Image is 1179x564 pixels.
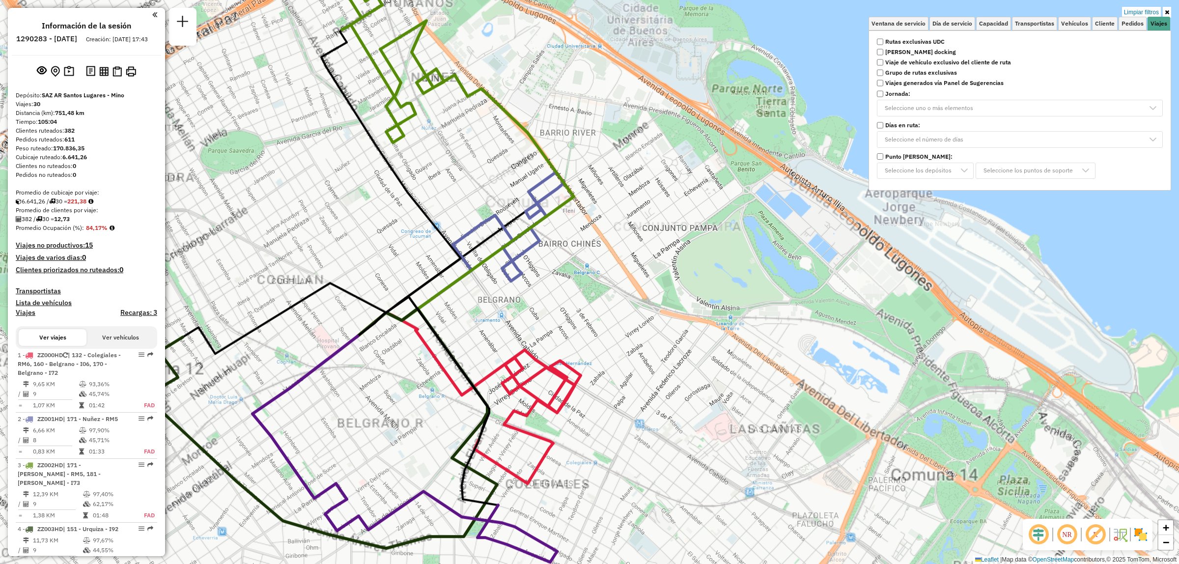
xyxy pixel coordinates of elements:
strong: Días en ruta: [885,121,920,130]
i: Tiempo en ruta [79,449,84,454]
span: + [1163,521,1169,534]
td: 01:42 [88,400,132,410]
strong: 0 [73,171,76,178]
i: Clientes [23,391,29,397]
em: Opciones [139,526,144,532]
strong: 12,73 [54,215,70,223]
td: 01:48 [92,510,133,520]
em: Opciones [139,352,144,358]
td: 97,67% [92,536,133,545]
em: Ruta exportada [147,526,153,532]
td: FAD [132,447,155,456]
strong: 30 [33,100,40,108]
i: % Cubicaje en uso [79,391,86,397]
div: Pedidos no ruteados: [16,170,157,179]
input: Rutas exclusivas UDC [877,37,883,46]
i: Clientes [23,501,29,507]
td: 12,39 KM [32,489,83,499]
td: FAD [132,400,155,410]
button: Imprimir viajes [124,64,138,79]
input: Días en ruta: [877,121,883,130]
i: Cubicaje ruteado [16,198,22,204]
td: / [18,389,23,399]
span: Transportistas [1015,21,1054,27]
span: ZZ000HD [37,351,63,359]
span: ZZ002HD [37,461,63,469]
strong: 382 [64,127,75,134]
span: ZZ003HD [37,525,63,533]
input: Viaje de vehículo exclusivo del cliente de ruta [877,58,883,67]
input: Punto [PERSON_NAME]: [877,152,883,161]
strong: Punto [PERSON_NAME]: [885,152,953,161]
span: | 171 - Nuñez - RM5 [63,415,118,423]
td: 0,83 KM [32,447,79,456]
i: Tiempo en ruta [79,402,84,408]
h4: Viajes de varios dias: [16,254,157,262]
a: Limpiar filtros [1122,7,1161,18]
div: Clientes ruteados: [16,126,157,135]
span: Vehículos [1061,21,1088,27]
td: 11,73 KM [32,536,83,545]
a: Viajes [16,309,35,317]
strong: SAZ AR Santos Lugares - Mino [42,91,124,99]
td: = [18,510,23,520]
span: ZZ001HD [37,415,63,423]
button: Ver viajes [19,329,86,346]
strong: 0 [82,253,86,262]
td: / [18,545,23,555]
td: FAD [133,510,155,520]
td: = [18,400,23,410]
a: Leaflet [975,556,999,563]
img: Mostrar / Ocultar sectores [1133,527,1149,542]
input: Viajes generados vía Panel de Sugerencias [877,79,883,87]
span: Mostrar etiqueta [1084,523,1107,546]
button: Log de desbloqueo de sesión [84,64,97,79]
em: Ruta exportada [147,462,153,468]
div: Promedio de cubicaje por viaje: [16,188,157,197]
span: Ocultar NR [1055,523,1079,546]
button: Indicadores de ruteo por entrega [111,64,124,79]
h4: Lista de vehículos [16,299,157,307]
em: Opciones [139,462,144,468]
td: 9 [32,499,83,509]
h4: Viajes no productivos: [16,241,157,250]
td: 1,38 KM [32,510,83,520]
td: 01:33 [88,447,132,456]
td: 93,36% [88,379,132,389]
button: Indicadores de ruteo por viaje [97,64,111,78]
i: % Peso en uso [83,537,90,543]
div: 6.641,26 / 30 = [16,197,157,206]
strong: 0 [119,265,123,274]
strong: Viajes generados vía Panel de Sugerencias [885,79,1004,87]
span: | 151 - Urquiza - I92 [63,525,118,533]
td: 9,65 KM [32,379,79,389]
span: Ocultar desplazamiento [1027,523,1050,546]
div: Tiempo: [16,117,157,126]
div: Cubicaje ruteado: [16,153,157,162]
i: Distancia (km) [23,381,29,387]
td: 9 [32,389,79,399]
button: Centro del mapa en el depósito o punto de apoyo [49,64,62,79]
i: Vehículo ya utilizado en esta sesión [63,352,68,358]
a: Nueva sesión y búsqueda [173,12,193,34]
span: Promedio Ocupación (%): [16,224,84,231]
i: % Cubicaje en uso [83,501,90,507]
strong: Jornada: [885,89,910,98]
strong: Grupo de rutas exclusivas [885,68,957,77]
h6: 1290283 - [DATE] [16,34,77,43]
div: Creación: [DATE] 17:43 [82,35,152,44]
td: 8 [32,435,79,445]
td: / [18,435,23,445]
span: Ventana de servicio [871,21,926,27]
button: Ver vehículos [86,329,154,346]
strong: 105:04 [38,118,57,125]
td: 1,07 KM [32,400,79,410]
i: Tiempo en ruta [83,512,88,518]
strong: 84,17% [86,224,108,231]
td: 97,40% [92,489,133,499]
i: % Peso en uso [79,427,86,433]
input: [PERSON_NAME] docking [877,48,883,56]
a: Ocultar filtros [1163,7,1171,18]
strong: [PERSON_NAME] docking [885,48,956,56]
div: Map data © contributors,© 2025 TomTom, Microsoft [973,556,1179,564]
